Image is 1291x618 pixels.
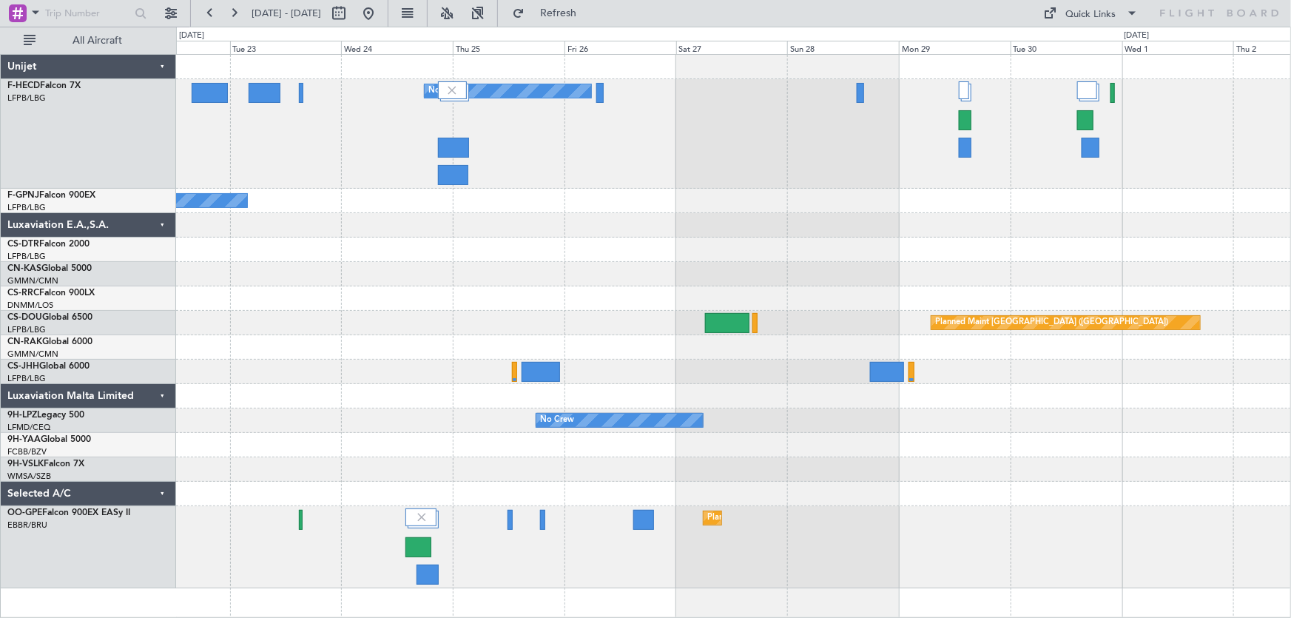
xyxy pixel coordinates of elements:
[7,191,95,200] a: F-GPNJFalcon 900EX
[899,41,1011,54] div: Mon 29
[415,511,428,524] img: gray-close.svg
[1011,41,1122,54] div: Tue 30
[707,507,975,529] div: Planned Maint [GEOGRAPHIC_DATA] ([GEOGRAPHIC_DATA] National)
[7,289,95,298] a: CS-RRCFalcon 900LX
[787,41,899,54] div: Sun 28
[7,435,41,444] span: 9H-YAA
[564,41,676,54] div: Fri 26
[7,435,91,444] a: 9H-YAAGlobal 5000
[252,7,321,20] span: [DATE] - [DATE]
[45,2,130,24] input: Trip Number
[7,362,39,371] span: CS-JHH
[7,362,90,371] a: CS-JHHGlobal 6000
[527,8,590,19] span: Refresh
[7,446,47,457] a: FCBB/BZV
[676,41,788,54] div: Sat 27
[7,240,90,249] a: CS-DTRFalcon 2000
[7,422,50,433] a: LFMD/CEQ
[1036,1,1146,25] button: Quick Links
[540,409,574,431] div: No Crew
[505,1,594,25] button: Refresh
[7,93,46,104] a: LFPB/LBG
[7,411,84,420] a: 9H-LPZLegacy 500
[7,81,81,90] a: F-HECDFalcon 7X
[7,313,92,322] a: CS-DOUGlobal 6500
[7,264,92,273] a: CN-KASGlobal 5000
[7,251,46,262] a: LFPB/LBG
[1122,41,1234,54] div: Wed 1
[7,520,47,531] a: EBBR/BRU
[179,30,204,42] div: [DATE]
[1125,30,1150,42] div: [DATE]
[935,312,1168,334] div: Planned Maint [GEOGRAPHIC_DATA] ([GEOGRAPHIC_DATA])
[445,84,459,97] img: gray-close.svg
[7,337,92,346] a: CN-RAKGlobal 6000
[7,264,41,273] span: CN-KAS
[7,460,84,468] a: 9H-VSLKFalcon 7X
[453,41,564,54] div: Thu 25
[428,80,462,102] div: No Crew
[7,202,46,213] a: LFPB/LBG
[7,411,37,420] span: 9H-LPZ
[16,29,161,53] button: All Aircraft
[7,508,42,517] span: OO-GPE
[38,36,156,46] span: All Aircraft
[7,471,51,482] a: WMSA/SZB
[7,191,39,200] span: F-GPNJ
[1066,7,1116,22] div: Quick Links
[7,349,58,360] a: GMMN/CMN
[7,240,39,249] span: CS-DTR
[341,41,453,54] div: Wed 24
[7,324,46,335] a: LFPB/LBG
[7,275,58,286] a: GMMN/CMN
[7,313,42,322] span: CS-DOU
[7,460,44,468] span: 9H-VSLK
[7,337,42,346] span: CN-RAK
[7,373,46,384] a: LFPB/LBG
[7,81,40,90] span: F-HECD
[230,41,342,54] div: Tue 23
[7,300,53,311] a: DNMM/LOS
[7,508,130,517] a: OO-GPEFalcon 900EX EASy II
[7,289,39,298] span: CS-RRC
